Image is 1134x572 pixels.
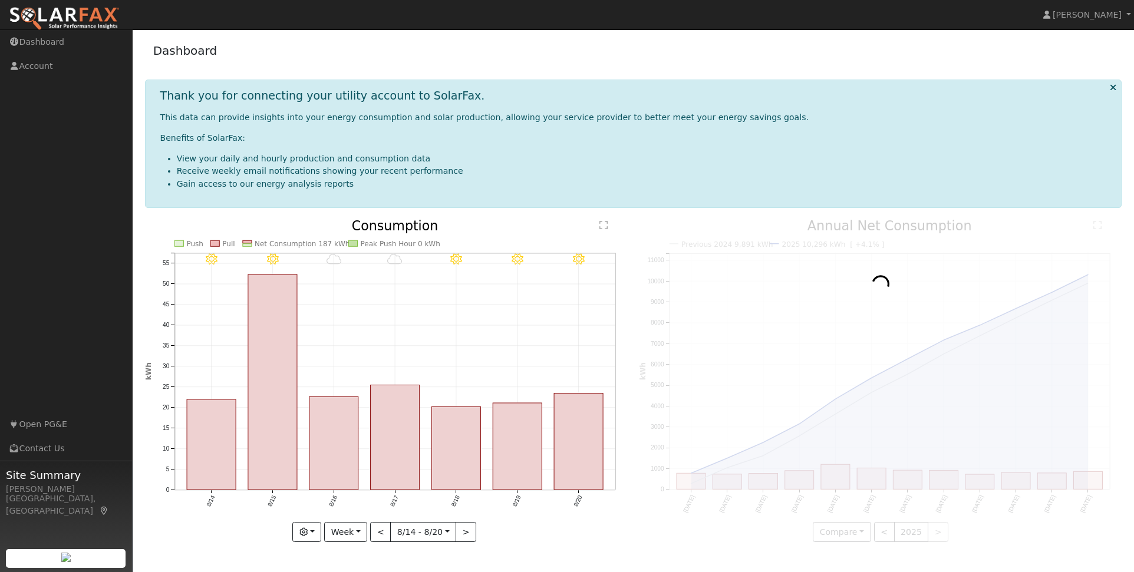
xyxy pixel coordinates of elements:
a: Dashboard [153,44,217,58]
span: This data can provide insights into your energy consumption and solar production, allowing your s... [160,113,809,122]
span: Site Summary [6,467,126,483]
span: [PERSON_NAME] [1053,10,1122,19]
li: Gain access to our energy analysis reports [177,178,1112,190]
li: Receive weekly email notifications showing your recent performance [177,165,1112,177]
h1: Thank you for connecting your utility account to SolarFax. [160,89,485,103]
img: SolarFax [9,6,120,31]
li: View your daily and hourly production and consumption data [177,153,1112,165]
div: [PERSON_NAME] [6,483,126,495]
p: Benefits of SolarFax: [160,132,1112,144]
img: retrieve [61,553,71,562]
a: Map [99,506,110,515]
div: [GEOGRAPHIC_DATA], [GEOGRAPHIC_DATA] [6,492,126,517]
